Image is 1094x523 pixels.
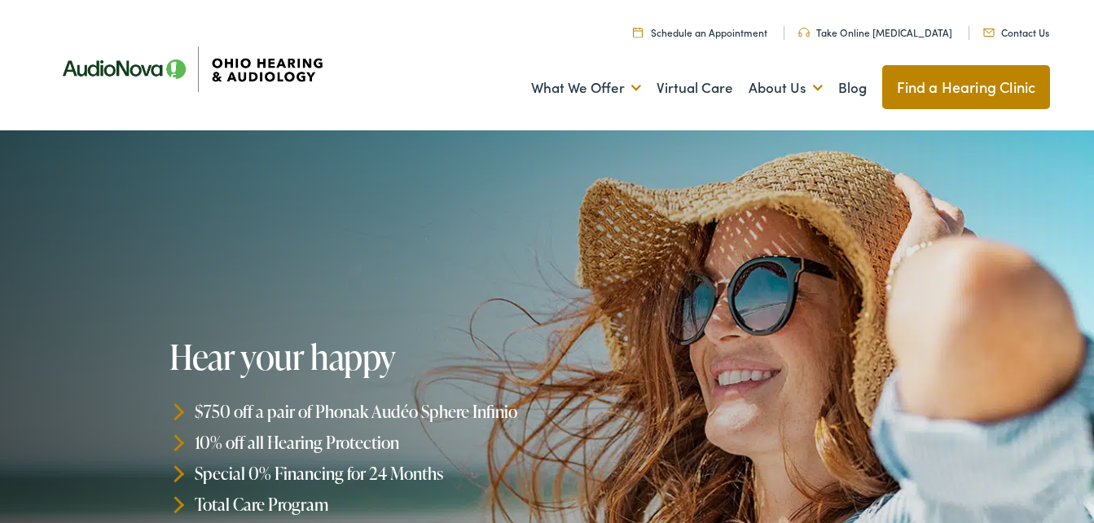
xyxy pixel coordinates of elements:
li: Special 0% Financing for 24 Months [169,458,552,489]
a: Schedule an Appointment [633,25,767,39]
img: Mail icon representing email contact with Ohio Hearing in Cincinnati, OH [983,29,995,37]
li: 10% off all Hearing Protection [169,427,552,458]
li: $750 off a pair of Phonak Audéo Sphere Infinio [169,396,552,427]
a: Contact Us [983,25,1049,39]
a: Find a Hearing Clinic [882,65,1051,109]
h1: Hear your happy [169,338,552,376]
img: Calendar Icon to schedule a hearing appointment in Cincinnati, OH [633,27,643,37]
img: Headphones icone to schedule online hearing test in Cincinnati, OH [798,28,810,37]
a: Blog [838,58,867,118]
li: Total Care Program [169,489,552,520]
a: About Us [749,58,823,118]
a: What We Offer [531,58,641,118]
a: Virtual Care [657,58,733,118]
a: Take Online [MEDICAL_DATA] [798,25,952,39]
